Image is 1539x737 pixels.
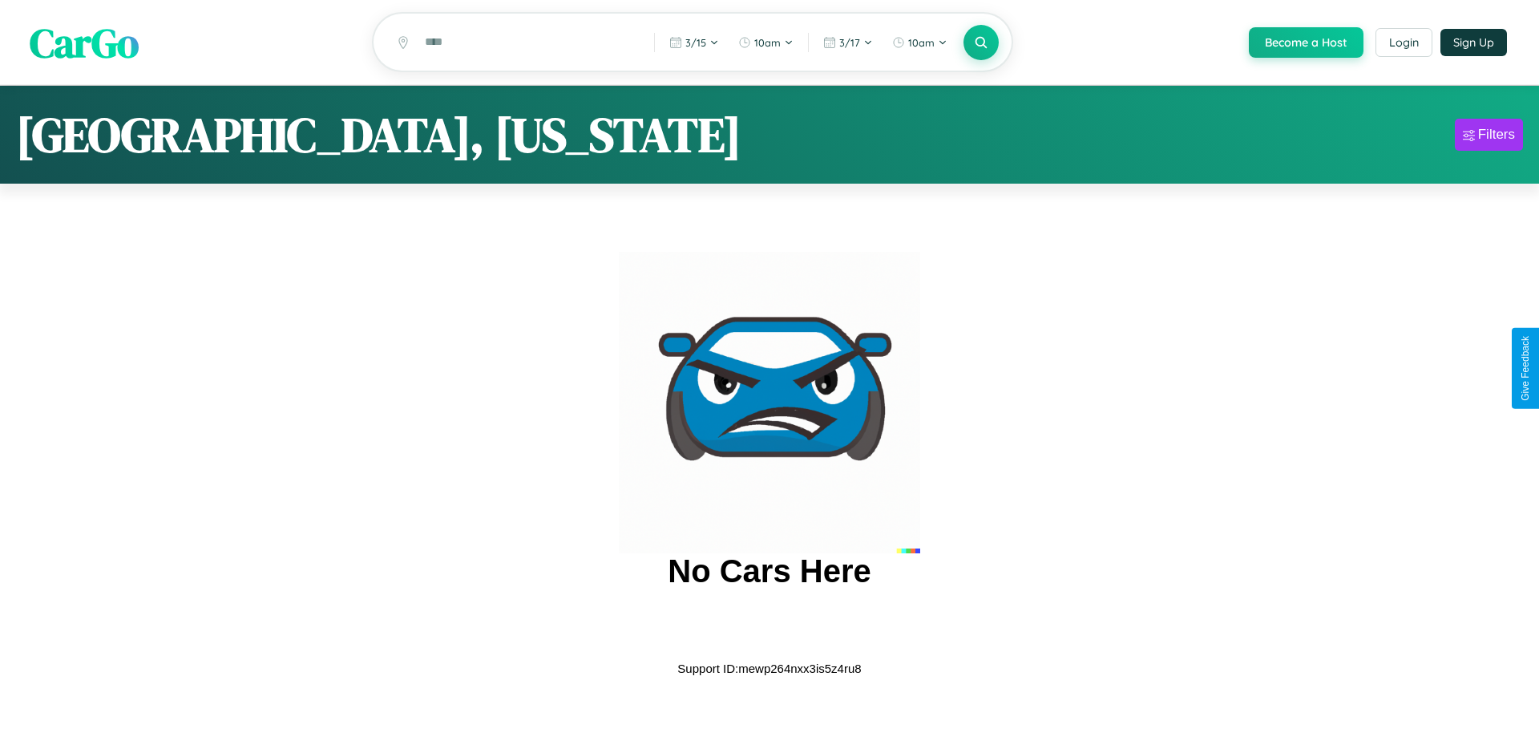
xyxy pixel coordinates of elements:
span: 10am [754,36,781,49]
span: 10am [908,36,935,49]
span: CarGo [30,14,139,70]
button: 3/17 [815,30,881,55]
button: Become a Host [1249,27,1363,58]
button: 3/15 [661,30,727,55]
button: Login [1375,28,1432,57]
img: car [619,252,920,553]
button: 10am [730,30,802,55]
span: 3 / 17 [839,36,860,49]
button: 10am [884,30,955,55]
div: Filters [1478,127,1515,143]
h2: No Cars Here [668,553,870,589]
div: Give Feedback [1520,336,1531,401]
button: Sign Up [1440,29,1507,56]
p: Support ID: mewp264nxx3is5z4ru8 [677,658,861,679]
h1: [GEOGRAPHIC_DATA], [US_STATE] [16,102,741,168]
button: Filters [1455,119,1523,151]
span: 3 / 15 [685,36,706,49]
